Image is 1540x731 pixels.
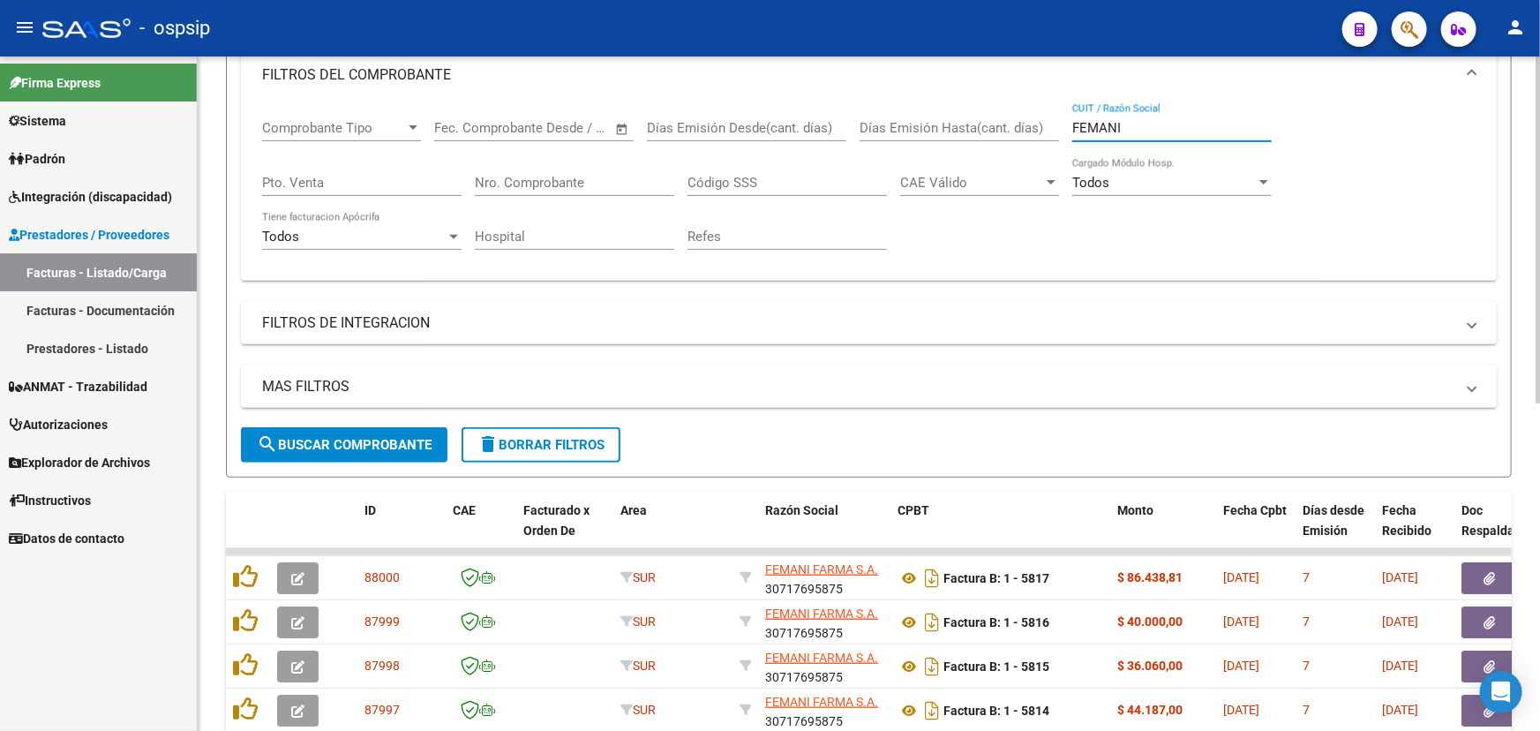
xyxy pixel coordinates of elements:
span: 7 [1303,614,1310,629]
span: Padrón [9,149,65,169]
span: [DATE] [1223,614,1259,629]
i: Descargar documento [920,652,943,681]
strong: Factura B: 1 - 5816 [943,615,1049,629]
div: 30717695875 [765,560,883,597]
span: 7 [1303,659,1310,673]
span: CAE [453,503,476,517]
input: Start date [434,120,492,136]
span: FEMANI FARMA S.A. [765,562,878,577]
span: Firma Express [9,73,101,93]
span: - ospsip [139,9,210,48]
span: [DATE] [1382,659,1418,673]
strong: $ 86.438,81 [1117,570,1183,584]
button: Open calendar [612,119,633,139]
mat-icon: menu [14,17,35,38]
span: [DATE] [1382,570,1418,584]
datatable-header-cell: CAE [446,492,516,569]
span: 7 [1303,703,1310,717]
strong: Factura B: 1 - 5814 [943,704,1049,718]
datatable-header-cell: Facturado x Orden De [516,492,613,569]
span: Prestadores / Proveedores [9,225,169,245]
strong: Factura B: 1 - 5815 [943,659,1049,674]
span: CPBT [898,503,929,517]
span: Todos [262,229,299,245]
button: Borrar Filtros [462,427,620,463]
datatable-header-cell: Monto [1110,492,1216,569]
div: 30717695875 [765,692,883,729]
mat-panel-title: FILTROS DEL COMPROBANTE [262,65,1454,85]
datatable-header-cell: Fecha Cpbt [1216,492,1296,569]
mat-expansion-panel-header: FILTROS DEL COMPROBANTE [241,47,1497,103]
span: Instructivos [9,491,91,510]
mat-icon: person [1505,17,1526,38]
span: Días desde Emisión [1303,503,1364,538]
span: [DATE] [1382,614,1418,629]
div: 30717695875 [765,648,883,685]
i: Descargar documento [920,608,943,637]
span: Monto [1117,503,1153,517]
div: 30717695875 [765,604,883,641]
datatable-header-cell: Area [613,492,732,569]
datatable-header-cell: Días desde Emisión [1296,492,1375,569]
span: [DATE] [1223,659,1259,673]
span: CAE Válido [900,175,1043,191]
span: 87997 [364,703,400,717]
span: Sistema [9,111,66,131]
span: SUR [620,659,656,673]
span: SUR [620,570,656,584]
button: Buscar Comprobante [241,427,447,463]
i: Descargar documento [920,564,943,592]
span: 7 [1303,570,1310,584]
span: ID [364,503,376,517]
input: End date [507,120,593,136]
mat-icon: delete [477,433,499,455]
mat-panel-title: FILTROS DE INTEGRACION [262,313,1454,333]
span: Fecha Recibido [1382,503,1431,538]
span: 87999 [364,614,400,629]
span: Facturado x Orden De [523,503,590,538]
span: [DATE] [1223,570,1259,584]
span: FEMANI FARMA S.A. [765,695,878,709]
datatable-header-cell: CPBT [890,492,1110,569]
mat-panel-title: MAS FILTROS [262,377,1454,396]
mat-expansion-panel-header: FILTROS DE INTEGRACION [241,302,1497,344]
span: Borrar Filtros [477,437,605,453]
span: Explorador de Archivos [9,453,150,472]
span: Datos de contacto [9,529,124,548]
span: Integración (discapacidad) [9,187,172,207]
span: [DATE] [1382,703,1418,717]
datatable-header-cell: ID [357,492,446,569]
datatable-header-cell: Razón Social [758,492,890,569]
span: Fecha Cpbt [1223,503,1287,517]
span: SUR [620,703,656,717]
span: Autorizaciones [9,415,108,434]
i: Descargar documento [920,697,943,725]
mat-icon: search [257,433,278,455]
span: [DATE] [1223,703,1259,717]
mat-expansion-panel-header: MAS FILTROS [241,365,1497,408]
strong: $ 40.000,00 [1117,614,1183,629]
strong: Factura B: 1 - 5817 [943,571,1049,585]
strong: $ 36.060,00 [1117,659,1183,673]
strong: $ 44.187,00 [1117,703,1183,717]
span: ANMAT - Trazabilidad [9,377,147,396]
datatable-header-cell: Fecha Recibido [1375,492,1454,569]
span: FEMANI FARMA S.A. [765,607,878,621]
span: SUR [620,614,656,629]
div: FILTROS DEL COMPROBANTE [241,103,1497,281]
div: Open Intercom Messenger [1480,671,1522,713]
span: Buscar Comprobante [257,437,432,453]
span: Todos [1072,175,1109,191]
span: Comprobante Tipo [262,120,405,136]
span: 87998 [364,659,400,673]
span: Area [620,503,647,517]
span: Razón Social [765,503,838,517]
span: FEMANI FARMA S.A. [765,651,878,665]
span: 88000 [364,570,400,584]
